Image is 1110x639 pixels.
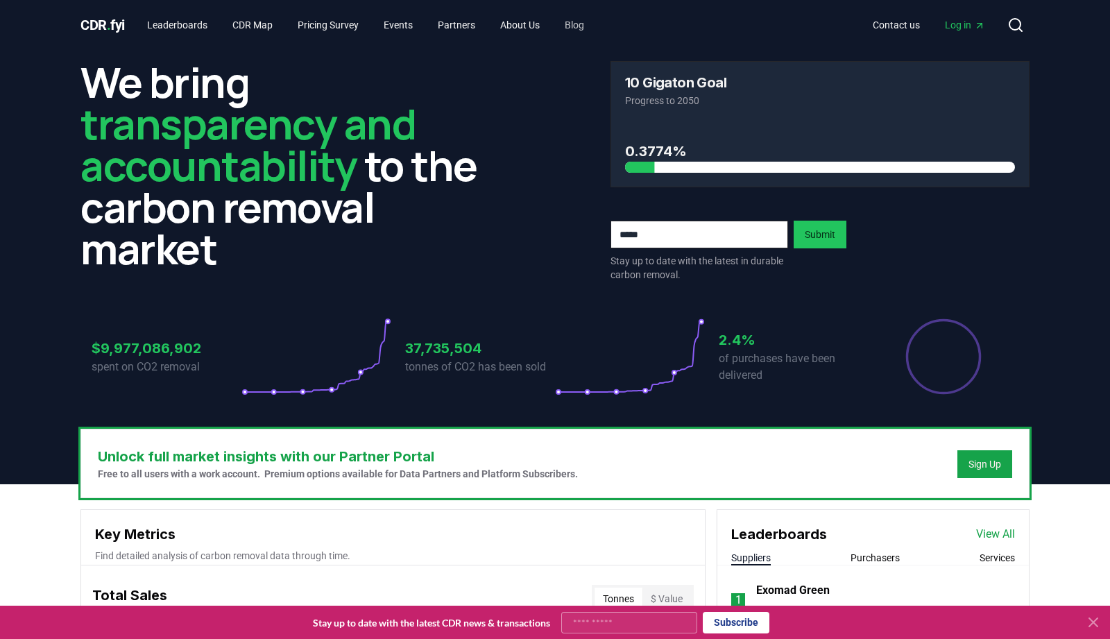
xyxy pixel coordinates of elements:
button: Sign Up [957,450,1012,478]
a: CDR Map [221,12,284,37]
nav: Main [862,12,996,37]
p: spent on CO2 removal [92,359,241,375]
button: Suppliers [731,551,771,565]
p: Progress to 2050 [625,94,1015,108]
a: About Us [489,12,551,37]
span: transparency and accountability [80,95,416,194]
a: Partners [427,12,486,37]
h2: We bring to the carbon removal market [80,61,499,269]
a: Contact us [862,12,931,37]
h3: $9,977,086,902 [92,338,241,359]
button: $ Value [642,588,691,610]
p: tonnes of CO2 has been sold [405,359,555,375]
a: Exomad Green [756,582,830,599]
div: Percentage of sales delivered [905,318,982,395]
a: Blog [554,12,595,37]
h3: Total Sales [92,585,167,613]
p: of purchases have been delivered [719,350,869,384]
button: Purchasers [851,551,900,565]
a: Pricing Survey [287,12,370,37]
h3: 37,735,504 [405,338,555,359]
span: CDR fyi [80,17,125,33]
button: Submit [794,221,846,248]
h3: Leaderboards [731,524,827,545]
button: Tonnes [595,588,642,610]
nav: Main [136,12,595,37]
h3: 2.4% [719,330,869,350]
button: Services [980,551,1015,565]
p: Stay up to date with the latest in durable carbon removal. [610,254,788,282]
h3: 0.3774% [625,141,1015,162]
a: Events [373,12,424,37]
h3: Unlock full market insights with our Partner Portal [98,446,578,467]
p: Find detailed analysis of carbon removal data through time. [95,549,691,563]
a: Sign Up [968,457,1001,471]
p: 1 [735,592,742,608]
p: Tonnes Sold : [882,604,981,618]
a: Log in [934,12,996,37]
p: Tonnes Delivered : [756,604,868,618]
span: . [107,17,111,33]
a: Leaderboards [136,12,219,37]
h3: Key Metrics [95,524,691,545]
h3: 10 Gigaton Goal [625,76,726,90]
a: View All [976,526,1015,543]
span: Log in [945,18,985,32]
p: Free to all users with a work account. Premium options available for Data Partners and Platform S... [98,467,578,481]
a: CDR.fyi [80,15,125,35]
